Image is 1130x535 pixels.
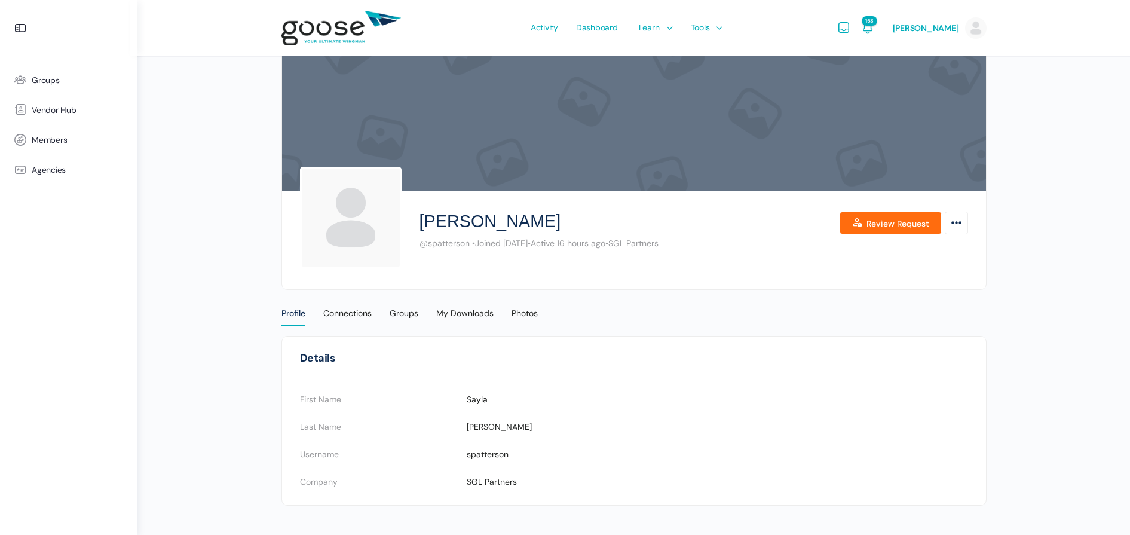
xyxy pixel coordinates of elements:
[467,475,968,489] p: SGL Partners
[300,348,336,368] h1: Details
[893,23,959,33] span: [PERSON_NAME]
[6,95,131,125] a: Vendor Hub
[436,308,494,326] div: My Downloads
[32,165,66,175] span: Agencies
[945,212,968,234] a: More Options
[467,447,968,461] p: spatterson
[6,65,131,95] a: Groups
[6,155,131,185] a: Agencies
[281,308,305,326] div: Profile
[467,420,968,434] p: [PERSON_NAME]
[300,475,467,502] td: Company
[419,238,470,249] span: @spatterson
[862,16,877,26] span: 158
[32,135,67,145] span: Members
[300,420,467,447] td: Last Name
[419,209,561,234] h2: [PERSON_NAME]
[6,125,131,155] a: Members
[512,308,538,326] div: Photos
[323,308,372,326] div: Connections
[32,105,76,115] span: Vendor Hub
[300,447,467,475] td: Username
[472,238,475,249] span: •
[323,293,372,323] a: Connections
[390,293,418,323] a: Groups
[605,238,608,249] span: •
[436,293,494,323] a: My Downloads
[467,392,968,406] p: Sayla
[300,167,402,268] img: Profile photo of Sayla Patterson
[528,238,531,249] span: •
[300,392,467,420] td: First Name
[390,308,418,326] div: Groups
[512,293,538,323] a: Photos
[281,293,987,323] nav: Primary menu
[840,212,942,234] a: Review Request
[419,238,835,249] div: Joined [DATE] Active 16 hours ago SGL Partners
[32,75,60,85] span: Groups
[862,386,1130,535] iframe: Chat Widget
[281,293,305,323] a: Profile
